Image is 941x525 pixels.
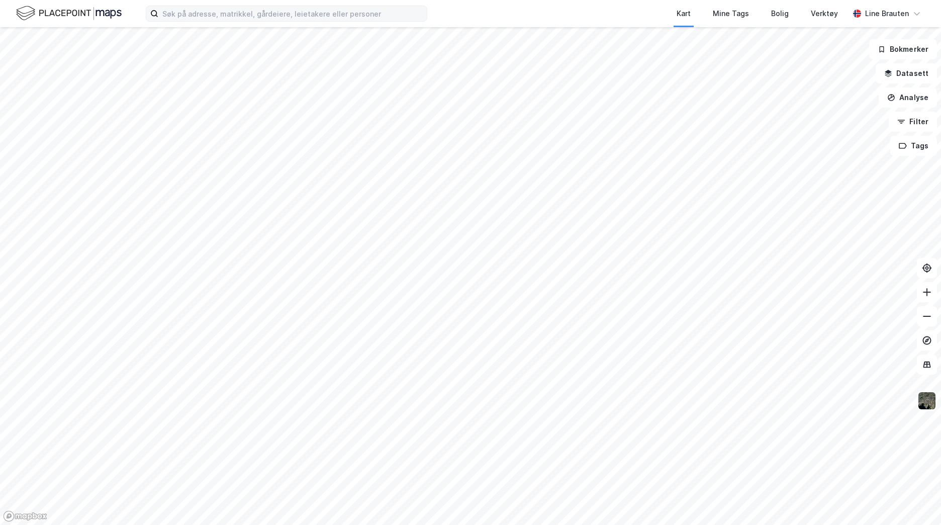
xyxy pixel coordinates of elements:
div: Kontrollprogram for chat [891,477,941,525]
button: Tags [890,136,937,156]
img: logo.f888ab2527a4732fd821a326f86c7f29.svg [16,5,122,22]
div: Mine Tags [713,8,749,20]
button: Datasett [876,63,937,83]
a: Mapbox homepage [3,510,47,522]
button: Filter [889,112,937,132]
iframe: Chat Widget [891,477,941,525]
img: 9k= [917,391,936,410]
div: Line Brauten [865,8,909,20]
input: Søk på adresse, matrikkel, gårdeiere, leietakere eller personer [158,6,427,21]
button: Bokmerker [869,39,937,59]
div: Verktøy [811,8,838,20]
div: Bolig [771,8,789,20]
div: Kart [677,8,691,20]
button: Analyse [879,87,937,108]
